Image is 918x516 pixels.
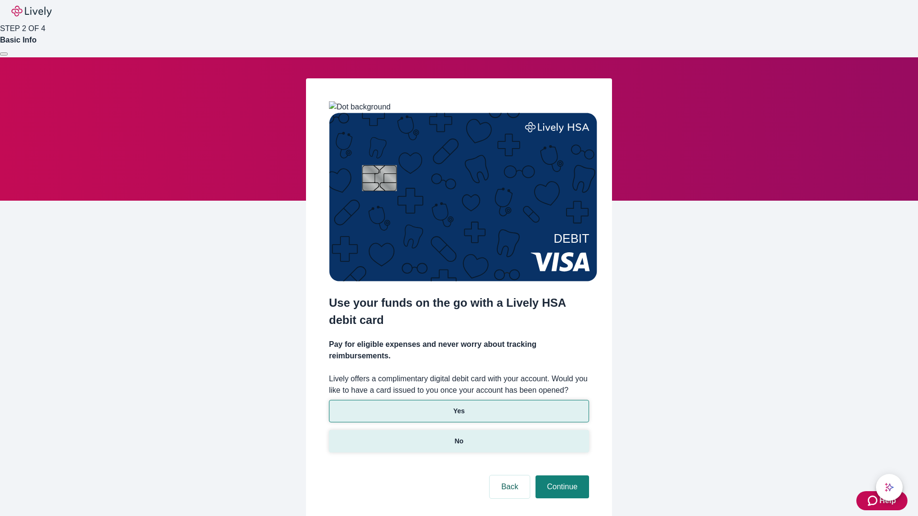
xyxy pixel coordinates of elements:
[329,101,391,113] img: Dot background
[329,373,589,396] label: Lively offers a complimentary digital debit card with your account. Would you like to have a card...
[490,475,530,498] button: Back
[535,475,589,498] button: Continue
[856,491,907,510] button: Zendesk support iconHelp
[329,339,589,362] h4: Pay for eligible expenses and never worry about tracking reimbursements.
[329,430,589,452] button: No
[455,436,464,446] p: No
[329,400,589,422] button: Yes
[453,406,465,416] p: Yes
[329,294,589,329] h2: Use your funds on the go with a Lively HSA debit card
[885,483,894,492] svg: Lively AI Assistant
[11,6,52,17] img: Lively
[868,495,879,506] svg: Zendesk support icon
[329,113,597,281] img: Debit card
[879,495,896,506] span: Help
[876,474,903,501] button: chat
